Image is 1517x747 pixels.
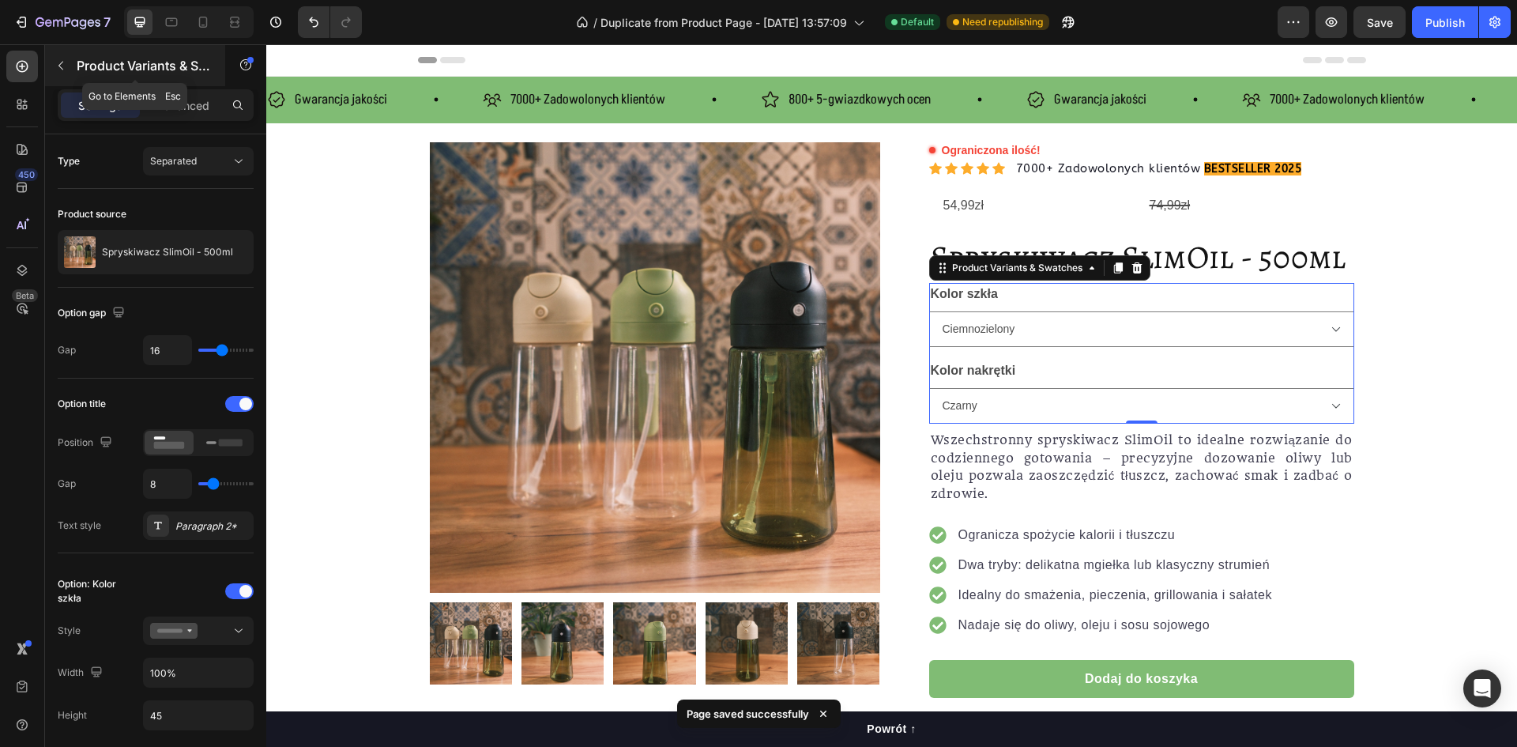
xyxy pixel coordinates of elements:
div: Type [58,154,80,168]
div: Paragraph 2* [175,519,250,534]
p: Nadaje się do oliwy, oleju i sosu sojowego [692,572,1006,590]
div: Text style [58,519,101,533]
span: Save [1367,16,1393,29]
div: Gap [58,477,76,491]
div: Publish [1425,14,1465,31]
div: 54,99zł [676,149,869,175]
button: 7 [6,6,118,38]
span: / [593,14,597,31]
p: Product Variants & Swatches [77,56,211,75]
span: Ograniczona ilość! [676,98,774,115]
legend: Kolor szkła [663,239,733,261]
p: Powrót ↑ [600,677,649,693]
p: Wszechstronny spryskiwacz SlimOil to idealne rozwiązanie do codziennego gotowania – precyzyjne do... [664,387,1086,458]
img: product feature img [64,236,96,268]
div: Height [58,708,87,722]
div: 74,99zł [882,149,1075,175]
span: Duplicate from Product Page - [DATE] 13:57:09 [600,14,847,31]
input: Auto [144,336,191,364]
span: Default [901,15,934,29]
button: Dodaj do koszyka [663,616,1088,654]
div: Width [58,662,106,684]
div: Product Variants & Swatches [683,217,819,231]
div: Option gap [58,303,128,324]
div: Open Intercom Messenger [1463,670,1501,707]
iframe: Design area [266,44,1517,747]
h1: Spryskiwacz SlimOil - 500ml [663,187,1088,240]
strong: BESTSELLER 2025 [938,118,1036,131]
div: Beta [12,289,38,302]
div: 450 [15,168,38,181]
p: Page saved successfully [687,706,809,722]
div: Undo/Redo [298,6,362,38]
div: Gap [58,343,76,357]
span: Need republishing [962,15,1043,29]
button: Separated [143,147,254,175]
span: 7000+ Zadowolonych klientów [750,117,935,131]
div: Option title [58,397,106,411]
div: Dodaj do koszyka [819,625,932,644]
p: Settings [78,97,122,114]
div: Position [58,432,115,454]
p: Ogranicza spożycie kalorii i tłuszczu [692,481,1006,500]
input: Auto [144,701,253,730]
span: 7000+ Zadowolonych klientów [1003,46,1158,65]
div: Style [58,624,81,638]
div: Product source [58,207,126,221]
legend: Kolor nakrętki [663,315,751,338]
p: 7 [104,13,111,32]
span: 800+ 5-gwiazdkowych ocen [522,46,664,65]
span: Separated [150,155,197,167]
input: Auto [144,658,253,687]
button: Publish [1412,6,1478,38]
button: Save [1353,6,1406,38]
p: Idealny do smażenia, pieczenia, grillowania i sałatek [692,541,1006,560]
span: Gwarancja jakości [788,46,880,65]
p: Advanced [156,97,209,114]
div: Option: Kolor szkła [58,577,140,606]
p: Spryskiwacz SlimOil - 500ml [102,247,233,258]
p: Dwa tryby: delikatna mgiełka lub klasyczny strumień [692,511,1006,530]
input: Auto [144,470,191,498]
